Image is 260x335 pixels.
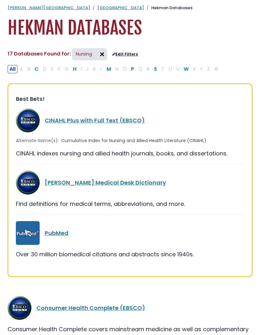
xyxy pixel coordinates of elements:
button: Filter Results C [33,65,41,73]
span: Alternate Name(s): [16,137,59,144]
a: Edit Filters [112,52,138,56]
h1: Hekman Databases [8,17,252,39]
button: Filter Results P [129,65,136,73]
a: CINAHL Plus with Full Text (EBSCO) [45,116,145,124]
span: Cumulative Index for Nursing and Allied Health Literature (CINAHL) [61,137,206,144]
a: [GEOGRAPHIC_DATA] [97,5,144,11]
button: All [8,65,17,73]
div: CINAHL indexes nursing and allied health journals, books, and dissertations. [16,149,244,158]
button: Filter Results H [71,65,78,73]
a: PubMed [45,229,68,237]
div: Over 30 million biomedical citations and abstracts since 1940s. [16,250,244,259]
span: 17 Databases Found for: [8,50,71,57]
a: [PERSON_NAME] Medical Desk Dictionary [45,179,166,187]
a: Consumer Health Complete (EBSCO) [36,304,145,312]
img: arr097.svg [97,49,107,59]
li: Hekman Databases [144,5,192,11]
div: Alpha-list to filter by first letter of database name [8,65,221,73]
h3: Best Bets! [16,95,244,102]
a: [PERSON_NAME][GEOGRAPHIC_DATA] [8,5,90,11]
button: Filter Results M [105,65,113,73]
button: Filter Results W [182,65,191,73]
nav: breadcrumb [8,5,252,11]
button: Filter Results S [152,65,159,73]
div: Find definitions for medical terms, abbreviations, and more. [16,200,244,208]
span: Nursing [72,48,107,60]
